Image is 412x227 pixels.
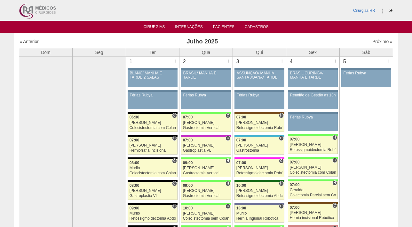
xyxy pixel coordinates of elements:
[172,57,178,65] div: +
[183,71,229,79] div: BRASIL/ MANHÃ E TARDE
[226,136,230,141] span: Consultório
[144,25,165,31] a: Cirurgias
[234,182,284,200] a: H 10:00 [PERSON_NAME] Retossigmoidectomia Abdominal VL
[340,48,393,57] th: Sáb
[130,148,176,153] div: Herniorrafia Incisional
[234,112,284,114] div: Key: Santa Joana
[128,180,178,182] div: Key: Blanc
[290,216,336,220] div: Hernia incisional Robótica
[236,161,246,165] span: 07:00
[234,70,284,87] a: ASSUNÇÃO/ MANHÃ SANTA JOANA/ TARDE
[290,93,336,97] div: Reunião de Gestão às 13h
[172,136,177,141] span: Consultório
[236,194,283,198] div: Retossigmoidectomia Abdominal VL
[183,161,193,165] span: 09:00
[128,159,178,177] a: C 08:00 Murilo Colecistectomia com Colangiografia VL
[183,211,229,216] div: [PERSON_NAME]
[183,166,229,170] div: [PERSON_NAME]
[290,183,300,187] span: 07:00
[183,216,229,221] div: Colecistectomia sem Colangiografia VL
[130,216,176,221] div: Retossigmoidectomia Abdominal VL
[181,180,231,182] div: Key: Brasil
[172,204,177,209] span: Consultório
[288,159,338,177] a: C 07:00 [PERSON_NAME] Colecistectomia com Colangiografia VL
[234,114,284,132] a: H 07:00 [PERSON_NAME] Retossigmoidectomia Robótica
[128,205,178,223] a: C 09:00 Murilo Retossigmoidectomia Abdominal VL
[236,138,246,142] span: 07:00
[332,135,337,140] span: Hospital
[288,202,338,204] div: Key: Santa Joana
[332,203,337,208] span: Consultório
[183,194,229,198] div: Gastrectomia Vertical
[172,158,177,163] span: Consultório
[288,70,338,87] a: BRASIL CURINGA/ MANHÃ E TARDE
[126,57,136,66] div: 1
[128,70,178,87] a: BLANC/ MANHÃ E TARDE 2 SALAS
[286,57,296,66] div: 4
[181,157,231,159] div: Key: Brasil
[130,138,139,142] span: 07:00
[128,203,178,205] div: Key: Blanc
[290,143,336,147] div: [PERSON_NAME]
[130,166,176,170] div: Murilo
[245,25,269,31] a: Cadastros
[332,158,337,163] span: Consultório
[234,137,284,155] a: H 07:00 [PERSON_NAME] Gastrostomia
[290,148,336,152] div: Retossigmoidectomia Robótica
[226,204,230,209] span: Consultório
[333,57,338,65] div: +
[234,157,284,159] div: Key: Pro Matre
[341,70,391,87] a: Férias Rubya
[236,143,283,148] div: [PERSON_NAME]
[236,126,283,130] div: Retossigmoidectomia Robótica
[386,57,392,65] div: +
[130,121,176,125] div: [PERSON_NAME]
[130,189,176,193] div: [PERSON_NAME]
[183,126,229,130] div: Gastrectomia Vertical
[237,71,282,79] div: ASSUNÇÃO/ MANHÃ SANTA JOANA/ TARDE
[126,48,179,57] th: Ter
[181,137,231,155] a: C 07:00 [PERSON_NAME] Gastroplastia VL
[288,92,338,109] a: Reunião de Gestão às 13h
[233,48,286,57] th: Qui
[290,170,336,175] div: Colecistectomia com Colangiografia VL
[130,211,176,216] div: Murilo
[130,93,176,97] div: Férias Rubya
[181,205,231,223] a: C 10:00 [PERSON_NAME] Colecistectomia sem Colangiografia VL
[279,113,284,118] span: Hospital
[183,93,229,97] div: Férias Rubya
[279,181,284,186] span: Hospital
[128,157,178,159] div: Key: Blanc
[226,181,230,186] span: Hospital
[128,92,178,109] a: Férias Rubya
[128,68,178,70] div: Key: Aviso
[183,171,229,175] div: Gastrectomia Vertical
[234,68,284,70] div: Key: Aviso
[234,92,284,109] a: Férias Rubya
[372,39,392,44] a: Próximo »
[183,148,229,153] div: Gastroplastia VL
[234,203,284,205] div: Key: Vila Nova Star
[288,134,338,136] div: Key: Brasil
[226,57,231,65] div: +
[290,160,300,164] span: 07:00
[181,135,231,137] div: Key: Maria Braido
[288,68,338,70] div: Key: Aviso
[183,115,193,119] span: 07:00
[279,158,284,163] span: Consultório
[179,57,189,66] div: 2
[233,57,243,66] div: 3
[19,48,73,57] th: Dom
[183,206,193,210] span: 10:00
[290,137,300,141] span: 07:00
[130,71,176,79] div: BLANC/ MANHÃ E TARDE 2 SALAS
[213,25,234,31] a: Pacientes
[236,216,283,221] div: Hernia Inguinal Robótica
[130,115,139,119] span: 06:30
[288,181,338,199] a: H 07:00 Geraldo Colectomia Parcial sem Colostomia
[286,48,340,57] th: Sex
[130,183,139,188] span: 08:00
[128,90,178,92] div: Key: Aviso
[288,114,338,131] a: Férias Rubya
[236,189,283,193] div: [PERSON_NAME]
